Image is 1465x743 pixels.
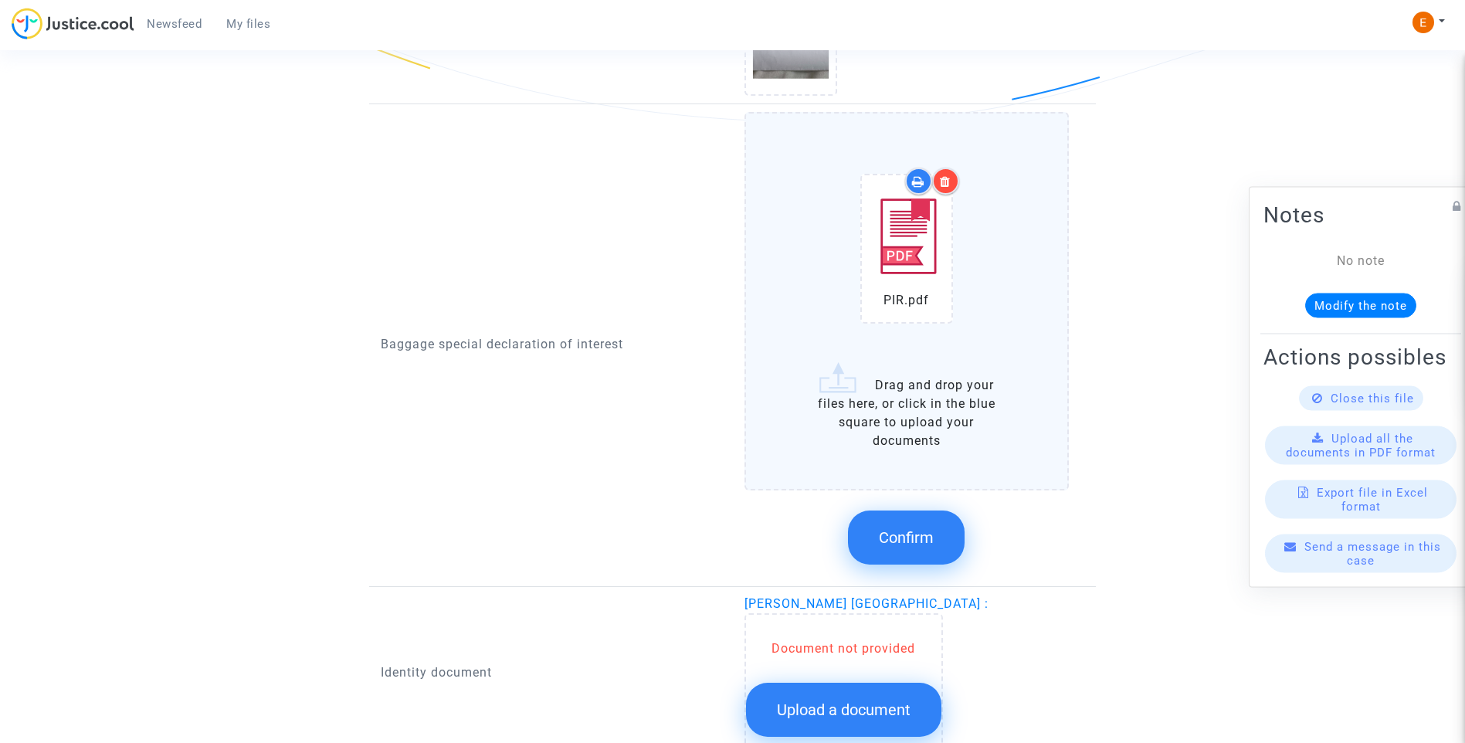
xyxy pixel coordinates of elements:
a: Newsfeed [134,12,214,36]
h2: Actions possibles [1263,344,1458,371]
button: Confirm [848,511,965,565]
div: Document not provided [746,640,941,658]
img: ACg8ocIeiFvHKe4dA5oeRFd_CiCnuxWUEc1A2wYhRJE3TTWt=s96-c [1412,12,1434,33]
span: Close this file [1331,392,1414,405]
span: My files [226,17,270,31]
span: [PERSON_NAME] [GEOGRAPHIC_DATA] : [744,596,989,611]
img: jc-logo.svg [12,8,134,39]
button: Modify the note [1305,293,1416,318]
div: No note [1287,252,1435,270]
button: Upload a document [746,683,941,737]
span: Send a message in this case [1304,540,1441,568]
span: Newsfeed [147,17,202,31]
h2: Notes [1263,202,1458,229]
span: Confirm [879,528,934,547]
p: Baggage special declaration of interest [381,334,721,354]
span: Upload all the documents in PDF format [1286,432,1436,460]
span: Upload a document [777,701,911,719]
p: Identity document [381,663,721,682]
a: My files [214,12,283,36]
span: Export file in Excel format [1317,486,1428,514]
